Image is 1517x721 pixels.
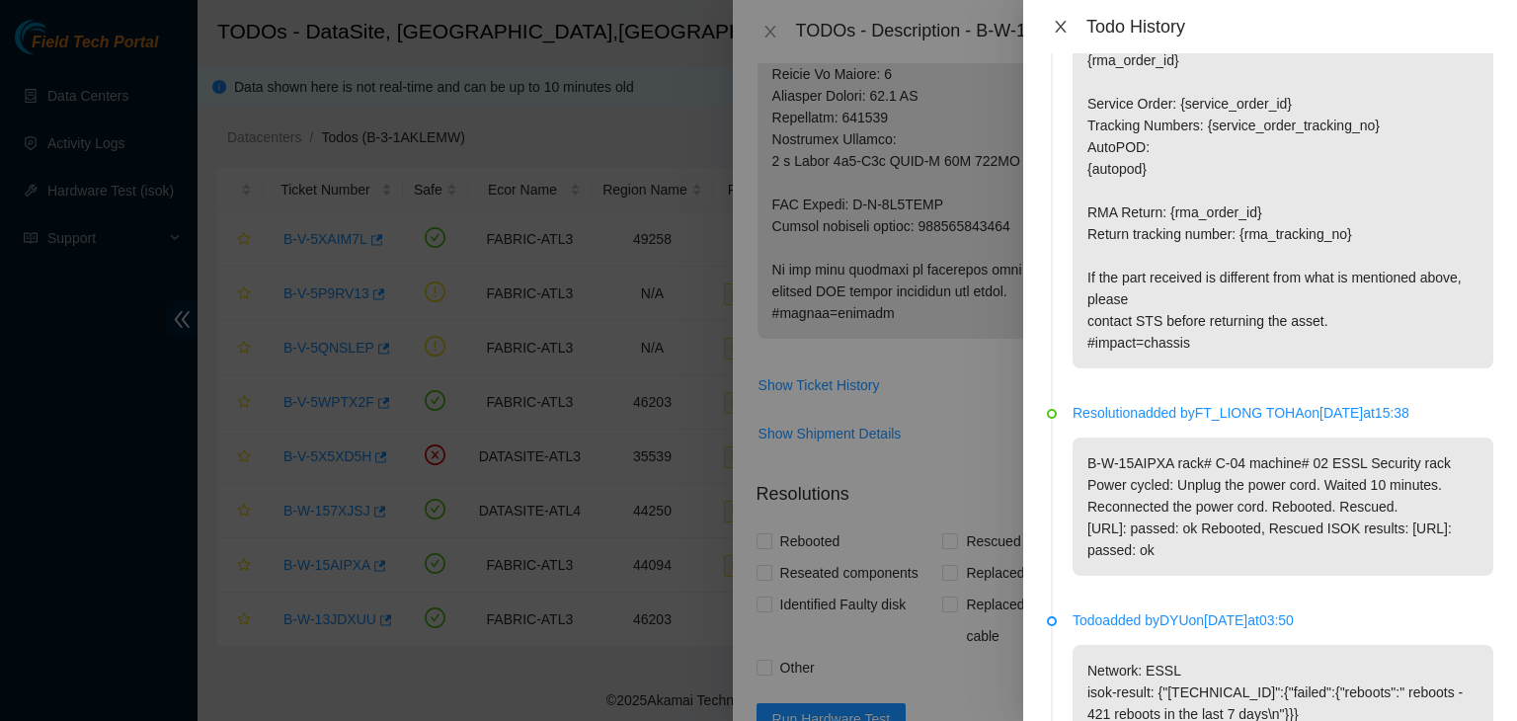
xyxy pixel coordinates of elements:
p: B-W-15AIPXA rack# C-04 machine# 02 ESSL Security rack Power cycled: Unplug the power cord. Waited... [1073,438,1493,576]
button: Close [1047,18,1075,37]
p: Resolution added by FT_LIONG TOHA on [DATE] at 15:38 [1073,402,1493,424]
p: Todo added by DYU on [DATE] at 03:50 [1073,609,1493,631]
div: Todo History [1086,16,1493,38]
span: close [1053,19,1069,35]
